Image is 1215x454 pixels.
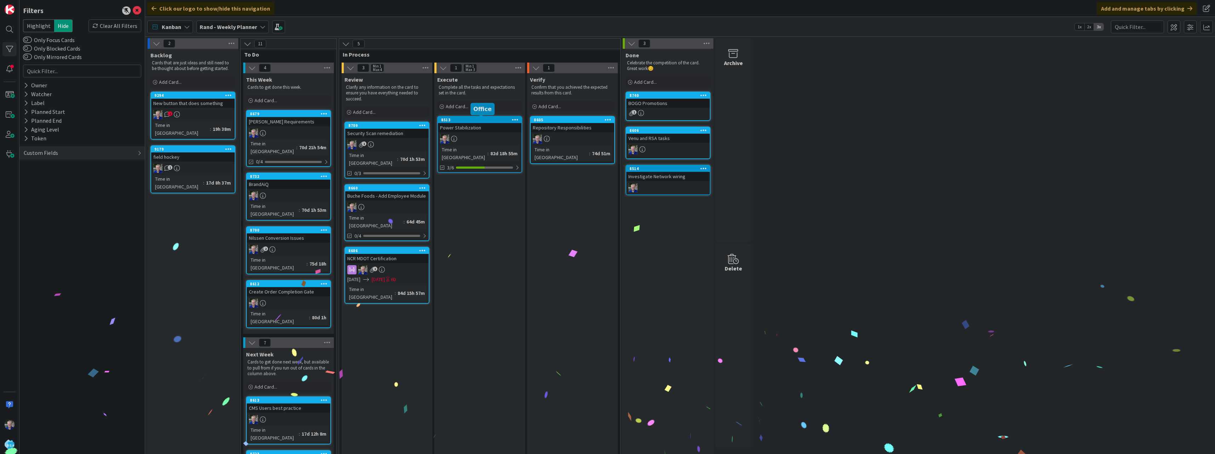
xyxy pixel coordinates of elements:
div: Time in [GEOGRAPHIC_DATA] [249,202,299,218]
b: Rand - Weekly Planner [200,23,257,30]
div: New button that does something [151,99,235,108]
img: RT [249,128,258,138]
div: RT [247,245,330,254]
a: 8740BOGO Promotions [626,92,711,121]
span: : [397,155,398,163]
div: 17d 12h 8m [300,430,328,438]
div: NCR MDOT Certification [345,254,429,263]
div: Archive [724,59,743,67]
div: Time in [GEOGRAPHIC_DATA] [347,151,397,167]
div: 8686NCR MDOT Certification [345,248,429,263]
div: Delete [725,264,742,273]
div: 8660Buche Foods - Add Employee Module [345,185,429,200]
h5: Office [473,106,492,112]
p: Cards to get done next week, but available to pull from if you run out of cards in the column above. [247,359,330,377]
div: RT [247,128,330,138]
span: 3x [1094,23,1103,30]
span: Next Week [246,351,274,358]
div: 8679[PERSON_NAME] Requirements [247,111,330,126]
input: Quick Filter... [23,65,141,77]
img: Visit kanbanzone.com [5,5,15,14]
div: [PERSON_NAME] Requirements [247,117,330,126]
div: Investigate Network wiring [626,172,710,181]
div: Time in [GEOGRAPHIC_DATA] [249,426,299,442]
span: : [309,314,310,321]
span: : [299,430,300,438]
img: RT [5,420,15,430]
span: Add Card... [159,79,182,85]
img: RT [347,203,356,212]
img: avatar [5,440,15,449]
div: 84d 15h 57m [396,289,427,297]
span: Add Card... [255,97,277,104]
span: Execute [437,76,458,83]
div: Time in [GEOGRAPHIC_DATA] [440,146,487,161]
div: 70d 1h 53m [300,206,328,214]
div: Time in [GEOGRAPHIC_DATA] [153,175,203,191]
div: 74d 51m [590,150,612,157]
div: Max 4 [373,68,382,71]
div: Time in [GEOGRAPHIC_DATA] [249,256,307,272]
img: RT [249,191,258,200]
div: 8613CMS Users best practice [247,397,330,413]
span: : [210,125,211,133]
div: Repository Responsibilities [531,123,614,132]
span: Highlight [23,19,54,32]
div: 8700 [247,227,330,233]
div: BOGO Promotions [626,99,710,108]
a: 8679[PERSON_NAME] RequirementsRTTime in [GEOGRAPHIC_DATA]:70d 21h 54m0/4 [246,110,331,167]
div: Buche Foods - Add Employee Module [345,191,429,200]
div: RT [438,134,521,144]
div: field hockey [151,152,235,162]
div: 9294New button that does something [151,92,235,108]
div: 8613 [247,397,330,403]
span: : [404,218,405,226]
div: 8606 [626,127,710,134]
p: Celebrate the competition of the card. Great work [627,60,709,72]
span: Verify [530,76,545,83]
div: Filters [23,5,44,16]
img: RT [249,245,258,254]
div: Click our logo to show/hide this navigation [147,2,274,15]
span: Hide [54,19,73,32]
div: CMS Users best practice [247,403,330,413]
div: Planned Start [23,107,66,116]
span: 1 [543,64,555,72]
div: 19h 38m [211,125,233,133]
div: Create Order Completion Gate [247,287,330,296]
button: Only Blocked Cards [23,45,32,52]
a: 8732BrandAiQRTTime in [GEOGRAPHIC_DATA]:70d 1h 53m [246,173,331,221]
span: Add Card... [446,103,468,110]
a: 9294New button that does somethingRTTime in [GEOGRAPHIC_DATA]:19h 38m [150,92,235,140]
div: 8679 [247,111,330,117]
div: 8514 [629,166,710,171]
div: RT [531,134,614,144]
div: Time in [GEOGRAPHIC_DATA] [533,146,589,161]
div: 8513Power Stabilization [438,117,521,132]
div: Token [23,134,47,143]
div: Time in [GEOGRAPHIC_DATA] [249,310,309,325]
a: 8709Security Scan remediationRTTime in [GEOGRAPHIC_DATA]:70d 1h 53m0/3 [344,122,429,179]
div: RT [247,298,330,308]
span: 5 [353,40,365,48]
span: 2x [1084,23,1094,30]
div: 9294 [151,92,235,99]
span: 2 [163,39,175,48]
div: Time in [GEOGRAPHIC_DATA] [153,121,210,137]
span: : [299,206,300,214]
span: 1 [168,165,172,170]
span: [DATE] [372,276,385,283]
div: 80d 1h [310,314,328,321]
div: Time in [GEOGRAPHIC_DATA] [347,285,395,301]
div: 8514Investigate Network wiring [626,165,710,181]
span: Add Card... [353,109,376,115]
span: Add Card... [634,79,657,85]
img: RT [153,164,162,173]
span: 1 [168,111,172,116]
span: Done [626,52,639,59]
div: 17d 8h 37m [204,179,233,187]
div: 8686 [345,248,429,254]
div: Watcher [23,90,52,99]
div: 8612 [250,281,330,286]
span: 3/6 [447,164,454,171]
